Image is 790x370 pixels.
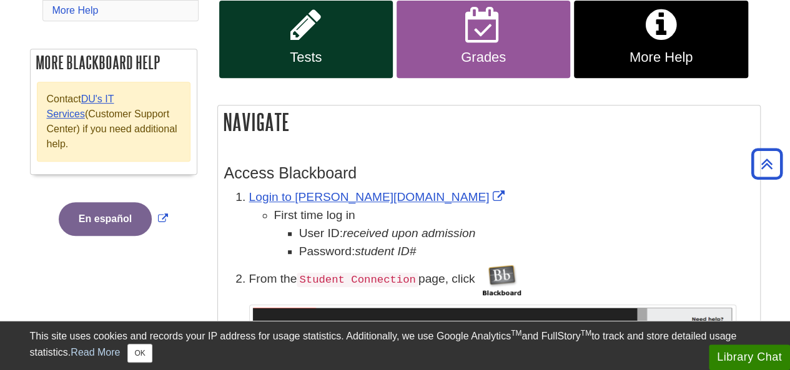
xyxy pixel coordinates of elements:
[581,329,591,338] sup: TM
[52,5,99,16] a: More Help
[297,273,418,287] code: Student Connection
[574,1,748,78] a: More Help
[406,49,561,66] span: Grades
[511,329,521,338] sup: TM
[299,225,754,243] li: User ID:
[274,207,754,260] li: First time log in
[583,49,738,66] span: More Help
[71,347,120,358] a: Read More
[31,49,197,75] h2: More Blackboard Help
[343,226,475,240] i: received upon admission
[475,261,530,298] img: Blackboard
[218,105,760,139] h2: Navigate
[249,190,508,203] a: Link opens in new window
[30,329,761,363] div: This site uses cookies and records your IP address for usage statistics. Additionally, we use Goo...
[224,164,754,182] h3: Access Blackboard
[299,243,754,261] li: Password:
[747,155,787,172] a: Back to Top
[219,1,393,78] a: Tests
[59,202,152,236] button: En español
[127,344,152,363] button: Close
[709,344,790,370] button: Library Chat
[56,213,171,224] a: Link opens in new window
[229,49,383,66] span: Tests
[355,245,416,258] em: student ID#
[397,1,570,78] a: Grades
[37,82,190,162] div: Contact (Customer Support Center) if you need additional help.
[249,261,754,298] p: From the page, click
